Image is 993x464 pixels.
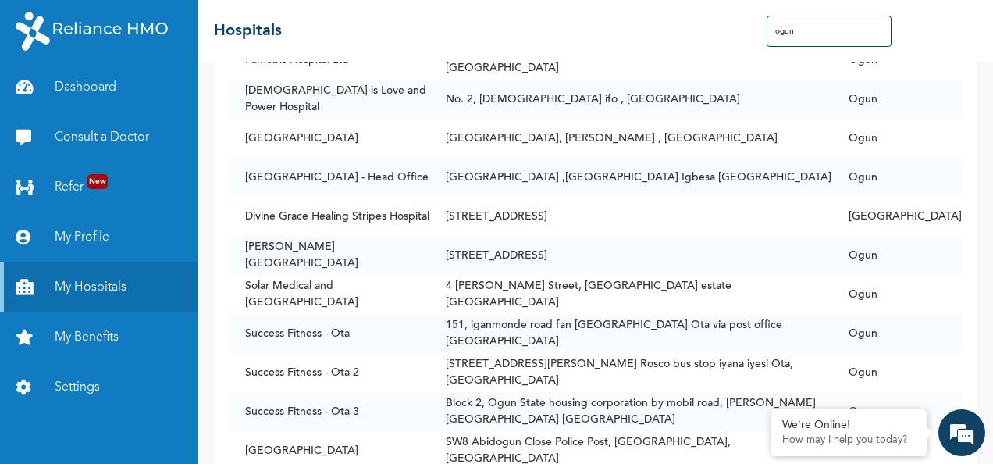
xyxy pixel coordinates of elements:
span: New [87,174,108,189]
td: Block 2, Ogun State housing corporation by mobil road, [PERSON_NAME][GEOGRAPHIC_DATA] [GEOGRAPHIC... [430,392,833,431]
div: We're Online! [782,419,915,432]
td: Ogun [833,275,962,314]
img: d_794563401_company_1708531726252_794563401 [29,78,63,117]
td: Ogun [833,353,962,392]
td: [GEOGRAPHIC_DATA], [PERSON_NAME] , [GEOGRAPHIC_DATA] [430,119,833,158]
td: Ogun [833,392,962,431]
td: Ogun [833,236,962,275]
p: How may I help you today? [782,434,915,447]
td: [GEOGRAPHIC_DATA] [833,197,962,236]
img: RelianceHMO's Logo [16,12,168,51]
td: Ogun [833,158,962,197]
td: Ogun [833,314,962,353]
td: [STREET_ADDRESS] [430,197,833,236]
td: [PERSON_NAME][GEOGRAPHIC_DATA] [230,236,430,275]
td: Ogun [833,80,962,119]
td: 151, iganmonde road fan [GEOGRAPHIC_DATA] Ota via post office [GEOGRAPHIC_DATA] [430,314,833,353]
td: Success Fitness - Ota 3 [230,392,430,431]
td: No. 2, [DEMOGRAPHIC_DATA] ifo , [GEOGRAPHIC_DATA] [430,80,833,119]
input: Search Hospitals... [767,16,892,47]
div: Minimize live chat window [256,8,294,45]
span: We're online! [91,148,215,306]
td: [STREET_ADDRESS][PERSON_NAME] Rosco bus stop iyana iyesi Ota, [GEOGRAPHIC_DATA] [430,353,833,392]
textarea: Type your message and hit 'Enter' [8,330,297,384]
td: [GEOGRAPHIC_DATA] ,[GEOGRAPHIC_DATA] Igbesa [GEOGRAPHIC_DATA] [430,158,833,197]
div: FAQs [153,384,298,433]
td: Success Fitness - Ota [230,314,430,353]
h2: Hospitals [214,20,282,43]
td: Success Fitness - Ota 2 [230,353,430,392]
td: Ogun [833,119,962,158]
td: Divine Grace Healing Stripes Hospital [230,197,430,236]
td: Solar Medical and [GEOGRAPHIC_DATA] [230,275,430,314]
td: [GEOGRAPHIC_DATA] [230,119,430,158]
td: [GEOGRAPHIC_DATA] - Head Office [230,158,430,197]
td: [DEMOGRAPHIC_DATA] is Love and Power Hospital [230,80,430,119]
span: Conversation [8,412,153,423]
td: [STREET_ADDRESS] [430,236,833,275]
div: Chat with us now [81,87,262,108]
td: 4 [PERSON_NAME] Street, [GEOGRAPHIC_DATA] estate [GEOGRAPHIC_DATA] [430,275,833,314]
